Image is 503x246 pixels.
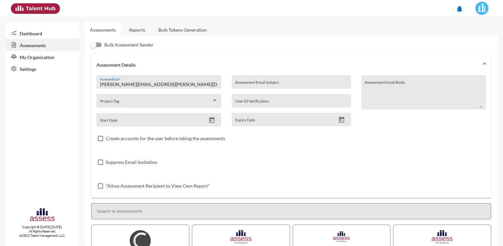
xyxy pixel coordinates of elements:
[91,54,491,75] mat-expansion-panel-header: Assessment Details
[5,27,79,39] a: Dashboard
[336,116,347,123] button: Open calendar
[206,117,218,124] button: Open calendar
[91,75,491,198] div: Assessment Details
[5,63,79,75] a: Settings
[5,225,79,238] p: Copyright © [DATE]-[DATE]. All Rights Reserved. ASSESS Talent Management, LLC.
[5,39,79,51] a: Assessments
[5,51,79,63] a: My Organization
[91,203,491,219] input: Search in assessments
[96,62,478,68] mat-panel-title: Assessment Details
[153,22,212,38] a: Bulk Tokens Generation
[106,135,225,142] span: Create accounts for the user before taking the assessments
[106,182,210,190] span: "Allow Assessment Recipient to View Own Report"
[29,207,55,224] img: assesscompany-logo.png
[456,5,463,13] mat-icon: notifications
[104,41,154,49] span: Bulk Assessment Sender
[100,82,218,87] input: Assessee Email
[90,27,116,33] a: Assessments
[124,22,150,38] a: Reports
[106,158,157,166] span: Suppress Email Invitation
